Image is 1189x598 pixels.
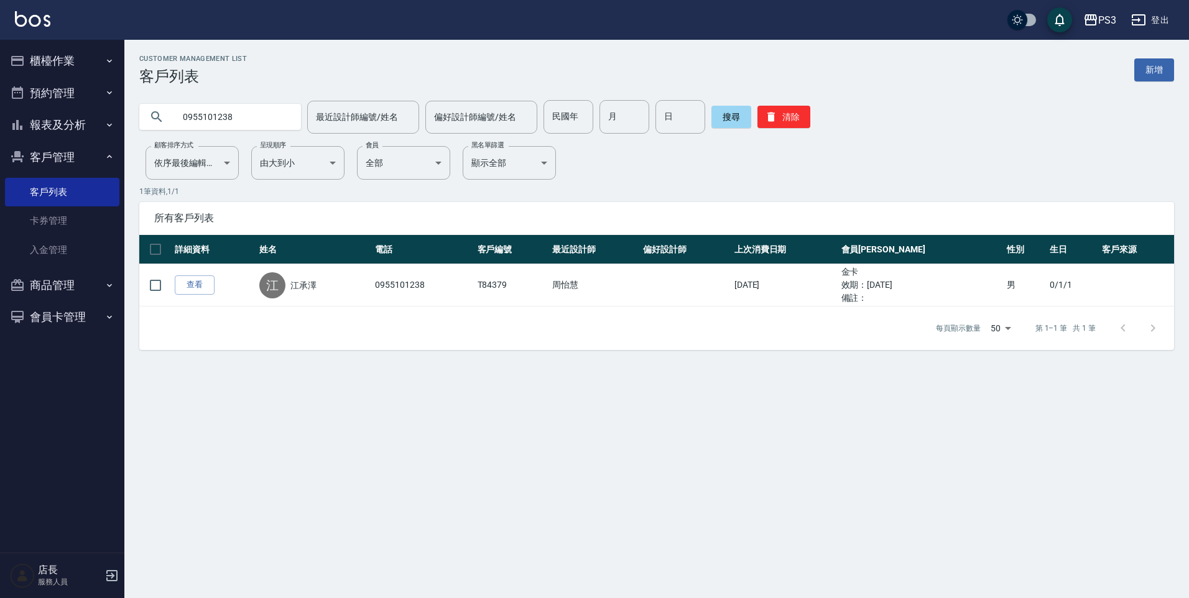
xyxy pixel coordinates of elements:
[757,106,810,128] button: 清除
[1098,12,1116,28] div: PS3
[731,235,838,264] th: 上次消費日期
[463,146,556,180] div: 顯示全部
[5,178,119,206] a: 客戶列表
[139,55,247,63] h2: Customer Management List
[251,146,345,180] div: 由大到小
[471,140,504,150] label: 黑名單篩選
[5,269,119,301] button: 商品管理
[936,323,981,334] p: 每頁顯示數量
[260,140,286,150] label: 呈現順序
[256,235,372,264] th: 姓名
[1047,264,1099,306] td: 0/1/1
[1047,235,1099,264] th: 生日
[1134,58,1174,81] a: 新增
[549,235,640,264] th: 最近設計師
[174,100,291,134] input: 搜尋關鍵字
[1035,323,1096,334] p: 第 1–1 筆 共 1 筆
[154,212,1159,224] span: 所有客戶列表
[154,140,193,150] label: 顧客排序方式
[841,265,1001,278] ul: 金卡
[549,264,640,306] td: 周怡慧
[5,141,119,173] button: 客戶管理
[172,235,256,264] th: 詳細資料
[38,576,101,587] p: 服務人員
[372,264,474,306] td: 0955101238
[15,11,50,27] img: Logo
[711,106,751,128] button: 搜尋
[38,564,101,576] h5: 店長
[146,146,239,180] div: 依序最後編輯時間
[474,235,550,264] th: 客戶編號
[5,236,119,264] a: 入金管理
[139,68,247,85] h3: 客戶列表
[1004,264,1047,306] td: 男
[366,140,379,150] label: 會員
[1099,235,1174,264] th: 客戶來源
[731,264,838,306] td: [DATE]
[259,272,285,298] div: 江
[838,235,1004,264] th: 會員[PERSON_NAME]
[290,279,317,292] a: 江承澤
[357,146,450,180] div: 全部
[10,563,35,588] img: Person
[5,77,119,109] button: 預約管理
[841,278,1001,292] ul: 效期： [DATE]
[640,235,731,264] th: 偏好設計師
[5,206,119,235] a: 卡券管理
[986,311,1016,345] div: 50
[5,45,119,77] button: 櫃檯作業
[841,292,1001,305] ul: 備註：
[372,235,474,264] th: 電話
[5,301,119,333] button: 會員卡管理
[1078,7,1121,33] button: PS3
[5,109,119,141] button: 報表及分析
[1126,9,1174,32] button: 登出
[474,264,550,306] td: T84379
[139,186,1174,197] p: 1 筆資料, 1 / 1
[175,275,215,295] a: 查看
[1047,7,1072,32] button: save
[1004,235,1047,264] th: 性別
